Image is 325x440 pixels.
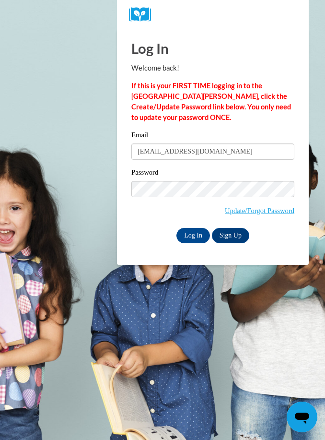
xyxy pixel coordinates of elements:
[176,228,210,243] input: Log In
[212,228,249,243] a: Sign Up
[129,7,158,22] img: Logo brand
[131,169,294,178] label: Password
[131,38,294,58] h1: Log In
[131,131,294,141] label: Email
[129,7,297,22] a: COX Campus
[131,63,294,73] p: Welcome back!
[225,207,294,214] a: Update/Forgot Password
[131,82,291,121] strong: If this is your FIRST TIME logging in to the [GEOGRAPHIC_DATA][PERSON_NAME], click the Create/Upd...
[287,402,317,432] iframe: Button to launch messaging window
